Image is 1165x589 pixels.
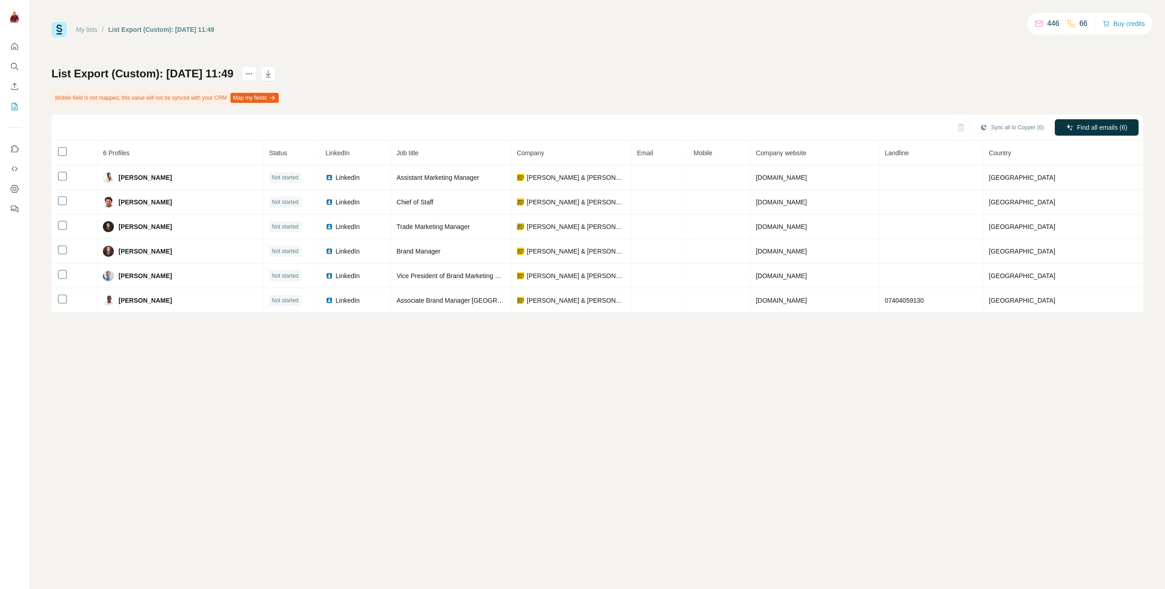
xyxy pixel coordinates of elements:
span: Vice President of Brand Marketing & Digital [397,272,519,279]
span: Company website [756,149,807,157]
img: company-logo [517,297,524,304]
button: Search [7,58,22,75]
span: Country [989,149,1011,157]
span: Not started [272,198,299,206]
button: Find all emails (6) [1055,119,1139,136]
span: Not started [272,296,299,305]
span: Not started [272,223,299,231]
span: Email [637,149,653,157]
img: company-logo [517,223,524,230]
button: Use Surfe on LinkedIn [7,141,22,157]
button: Feedback [7,201,22,217]
div: Mobile field is not mapped, this value will not be synced with your CRM [51,90,281,106]
span: [DOMAIN_NAME] [756,198,807,206]
span: [PERSON_NAME] [118,198,172,207]
span: Company [517,149,544,157]
img: Avatar [103,295,114,306]
span: [DOMAIN_NAME] [756,297,807,304]
button: Dashboard [7,181,22,197]
button: Map my fields [230,93,279,103]
span: [GEOGRAPHIC_DATA] [989,174,1055,181]
span: [GEOGRAPHIC_DATA] [989,248,1055,255]
span: Job title [397,149,419,157]
button: actions [242,66,256,81]
span: Not started [272,173,299,182]
span: [PERSON_NAME] & [PERSON_NAME] [527,296,626,305]
img: LinkedIn logo [326,248,333,255]
p: 446 [1047,18,1059,29]
img: company-logo [517,198,524,206]
img: Avatar [103,172,114,183]
span: [PERSON_NAME] [118,271,172,280]
span: [DOMAIN_NAME] [756,174,807,181]
span: [PERSON_NAME] [118,247,172,256]
button: Enrich CSV [7,78,22,95]
img: Avatar [103,270,114,281]
img: Avatar [103,246,114,257]
button: My lists [7,98,22,115]
span: Find all emails (6) [1077,123,1127,132]
span: [GEOGRAPHIC_DATA] [989,223,1055,230]
img: LinkedIn logo [326,272,333,279]
span: LinkedIn [336,222,360,231]
span: [GEOGRAPHIC_DATA] [989,272,1055,279]
span: Brand Manager [397,248,441,255]
span: LinkedIn [336,173,360,182]
img: Avatar [103,221,114,232]
span: [PERSON_NAME] & [PERSON_NAME] [527,222,626,231]
p: 66 [1079,18,1088,29]
span: [PERSON_NAME] [118,173,172,182]
span: LinkedIn [336,198,360,207]
img: LinkedIn logo [326,198,333,206]
span: [GEOGRAPHIC_DATA] [989,297,1055,304]
span: LinkedIn [326,149,350,157]
img: LinkedIn logo [326,174,333,181]
span: Chief of Staff [397,198,434,206]
span: [PERSON_NAME] [118,296,172,305]
a: My lists [76,26,97,33]
img: company-logo [517,174,524,181]
img: Surfe Logo [51,22,67,37]
span: 07404059130 [885,297,924,304]
span: [PERSON_NAME] [118,222,172,231]
span: Landline [885,149,909,157]
li: / [102,25,104,34]
span: [DOMAIN_NAME] [756,248,807,255]
button: Buy credits [1103,17,1145,30]
span: Associate Brand Manager [GEOGRAPHIC_DATA], [GEOGRAPHIC_DATA], [GEOGRAPHIC_DATA], [GEOGRAPHIC_DATA... [397,297,860,304]
span: [PERSON_NAME] & [PERSON_NAME] [527,173,626,182]
span: [GEOGRAPHIC_DATA] [989,198,1055,206]
span: 6 Profiles [103,149,129,157]
span: Not started [272,272,299,280]
h1: List Export (Custom): [DATE] 11:49 [51,66,234,81]
span: LinkedIn [336,247,360,256]
img: company-logo [517,248,524,255]
span: LinkedIn [336,271,360,280]
span: Not started [272,247,299,255]
img: LinkedIn logo [326,297,333,304]
span: [PERSON_NAME] & [PERSON_NAME] [527,271,626,280]
div: List Export (Custom): [DATE] 11:49 [108,25,215,34]
button: Use Surfe API [7,161,22,177]
img: Avatar [7,9,22,24]
span: Mobile [694,149,712,157]
span: [PERSON_NAME] & [PERSON_NAME] [527,247,626,256]
img: LinkedIn logo [326,223,333,230]
span: [PERSON_NAME] & [PERSON_NAME] [527,198,626,207]
img: Avatar [103,197,114,208]
img: company-logo [517,272,524,279]
span: [DOMAIN_NAME] [756,223,807,230]
span: Status [269,149,287,157]
span: [DOMAIN_NAME] [756,272,807,279]
button: Sync all to Copper (6) [974,121,1050,134]
span: Assistant Marketing Manager [397,174,479,181]
span: LinkedIn [336,296,360,305]
button: Quick start [7,38,22,55]
span: Trade Marketing Manager [397,223,470,230]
